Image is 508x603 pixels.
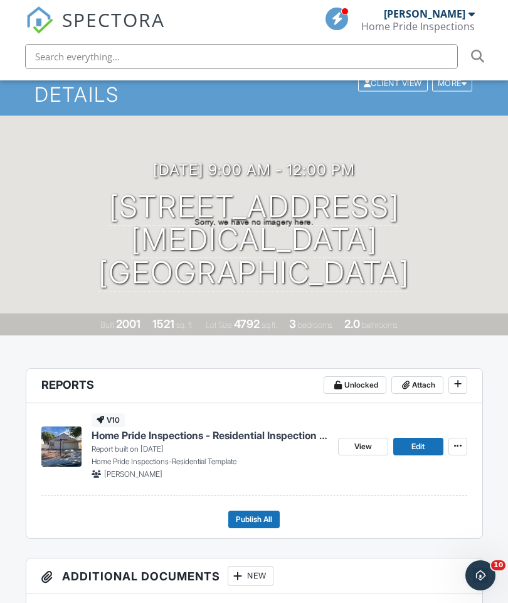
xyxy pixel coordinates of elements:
span: 10 [491,560,505,570]
div: [PERSON_NAME] [384,8,465,20]
div: More [432,75,473,92]
h3: [DATE] 9:00 am - 12:00 pm [153,161,355,178]
a: SPECTORA [26,17,165,43]
h3: Additional Documents [26,558,482,594]
input: Search everything... [25,44,458,69]
iframe: Intercom live chat [465,560,495,590]
div: 2.0 [344,317,360,330]
a: Client View [357,78,431,87]
div: New [228,566,273,586]
span: bathrooms [362,320,398,330]
span: sq. ft. [176,320,194,330]
div: 3 [289,317,296,330]
img: The Best Home Inspection Software - Spectora [26,6,53,34]
div: 2001 [116,317,140,330]
div: Client View [358,75,428,92]
span: bedrooms [298,320,332,330]
span: sq.ft. [262,320,277,330]
span: Lot Size [206,320,232,330]
h1: Inspection Details [34,61,474,105]
span: SPECTORA [62,6,165,33]
div: Home Pride Inspections [361,20,475,33]
span: Built [100,320,114,330]
div: 4792 [234,317,260,330]
div: 1521 [152,317,174,330]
